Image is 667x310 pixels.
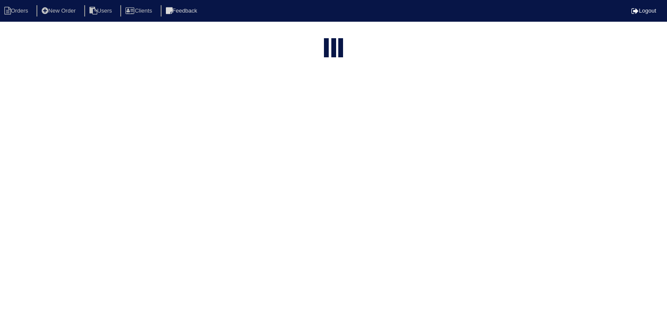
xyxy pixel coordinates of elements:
[36,5,83,17] li: New Order
[36,7,83,14] a: New Order
[331,38,336,59] div: loading...
[120,7,159,14] a: Clients
[631,7,656,14] a: Logout
[84,5,119,17] li: Users
[84,7,119,14] a: Users
[120,5,159,17] li: Clients
[161,5,204,17] li: Feedback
